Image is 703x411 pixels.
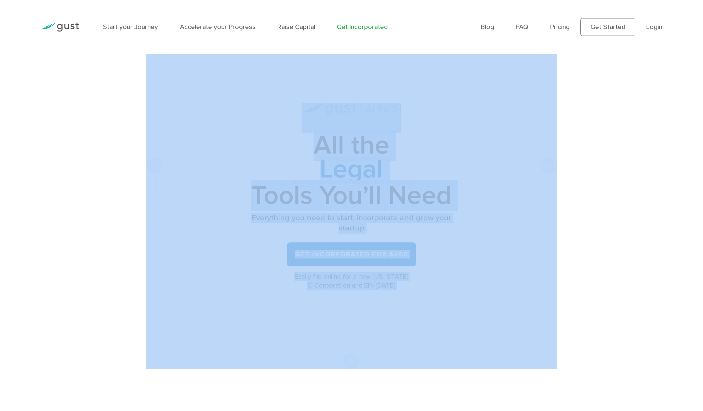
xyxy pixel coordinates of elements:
img: Gust Launch Logo [302,103,401,116]
p: Everything you need to start, incorporate and grow your startup [239,213,464,234]
img: Gust Logo [41,23,79,32]
a: Get Incorporated for $450 [287,242,416,266]
a: Raise Capital [277,23,315,31]
span: Legal [239,157,464,184]
a: Accelerate your Progress [180,23,256,31]
div: Easily file online for a new [US_STATE] C-Corporation and EIN [DATE] [239,272,464,290]
a: Pricing [550,23,570,31]
a: Get Incorporated [337,23,388,31]
a: Blog [481,23,494,31]
a: Login [646,23,662,31]
a: Start your Journey [103,23,158,31]
h1: All the Tools You’ll Need [239,133,464,207]
a: Get Started [580,18,635,36]
a: FAQ [516,23,528,31]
